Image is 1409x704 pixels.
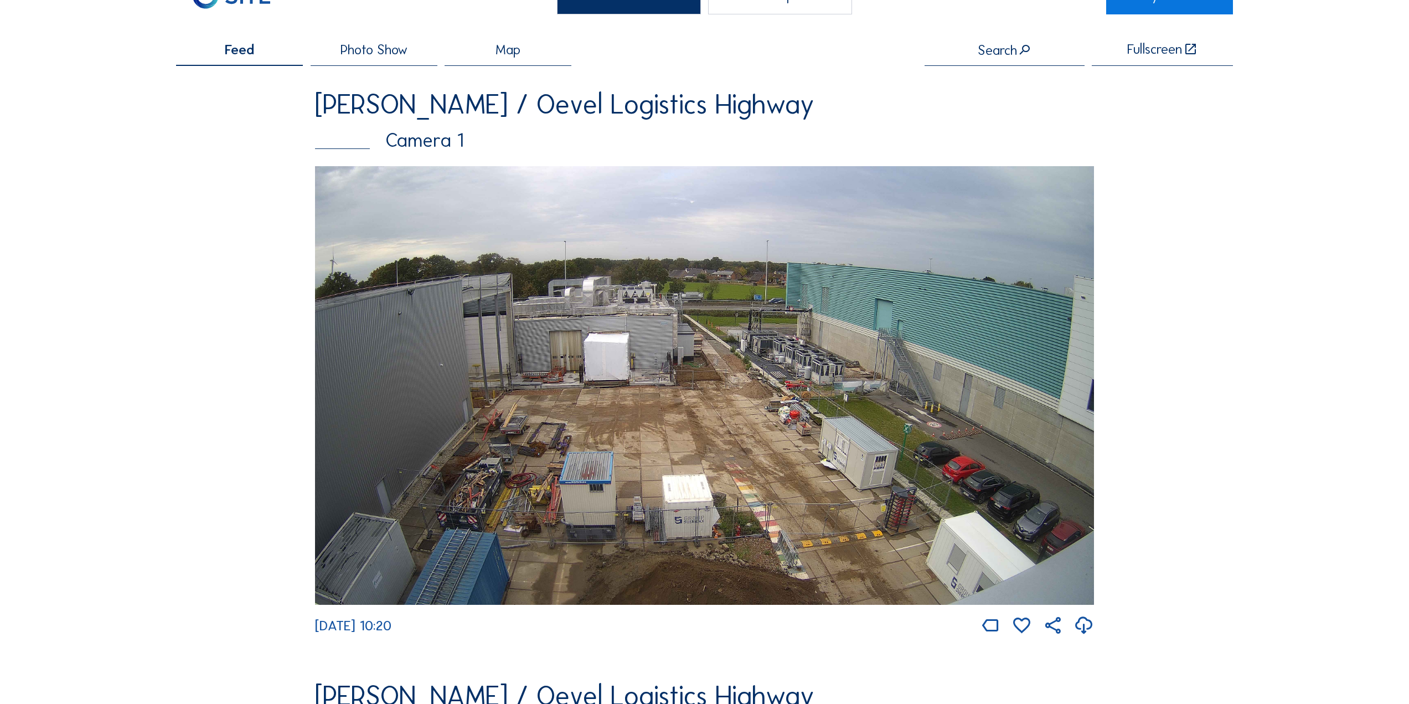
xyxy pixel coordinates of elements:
span: [DATE] 10:20 [315,617,391,634]
span: Map [496,43,520,57]
span: Feed [225,43,254,57]
img: Image [315,166,1094,605]
span: Photo Show [340,43,407,57]
div: Fullscreen [1127,43,1182,57]
div: [PERSON_NAME] / Oevel Logistics Highway [315,91,1094,119]
div: Camera 1 [315,131,1094,150]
